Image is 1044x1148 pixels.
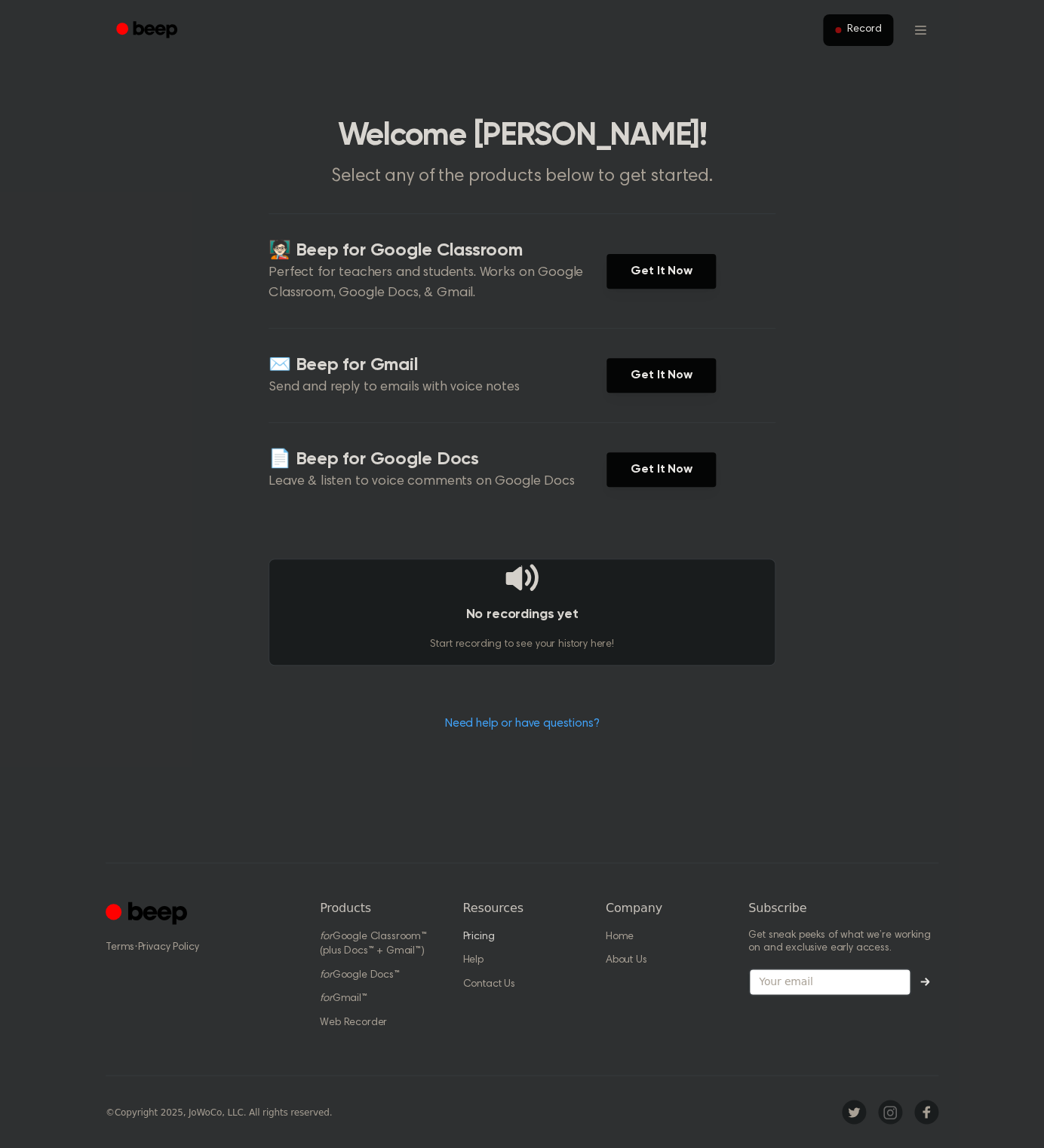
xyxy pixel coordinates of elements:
[320,970,333,981] i: for
[911,977,938,986] button: Subscribe
[462,899,581,917] h6: Resources
[232,164,812,189] p: Select any of the products below to get started.
[606,899,724,917] h6: Company
[138,942,199,953] a: Privacy Policy
[606,358,716,393] a: Get It Now
[106,899,191,929] a: Cruip
[842,1100,866,1124] a: Twitter
[462,979,514,990] a: Contact Us
[606,254,716,289] a: Get It Now
[606,932,634,942] a: Home
[320,932,427,957] a: forGoogle Classroom™ (plus Docs™ + Gmail™)
[136,121,908,152] h1: Welcome [PERSON_NAME]!
[106,942,134,953] a: Terms
[748,929,938,956] p: Get sneak peeks of what we’re working on and exclusive early access.
[269,263,606,304] p: Perfect for teachers and students. Works on Google Classroom, Google Docs, & Gmail.
[914,1100,938,1124] a: Facebook
[320,970,400,981] a: forGoogle Docs™
[902,12,938,48] button: Open menu
[269,353,606,378] h4: ✉️ Beep for Gmail
[106,940,296,955] div: ·
[269,378,606,398] p: Send and reply to emails with voice notes
[320,1018,387,1028] a: Web Recorder
[269,637,775,653] p: Start recording to see your history here!
[106,16,191,45] a: Beep
[606,452,716,487] a: Get It Now
[106,1105,332,1119] div: © Copyright 2025, JoWoCo, LLC. All rights reserved.
[320,993,333,1004] i: for
[748,899,938,917] h6: Subscribe
[847,23,881,37] span: Record
[878,1100,902,1124] a: Instagram
[462,932,494,942] a: Pricing
[606,955,647,966] a: About Us
[445,718,600,730] a: Need help or have questions?
[269,447,606,472] h4: 📄 Beep for Google Docs
[748,968,911,996] input: Your email
[823,14,893,46] button: Record
[320,899,438,917] h6: Products
[462,955,483,966] a: Help
[320,932,333,942] i: for
[269,472,606,492] p: Leave & listen to voice comments on Google Docs
[320,993,367,1004] a: forGmail™
[269,605,775,625] h4: No recordings yet
[269,238,606,263] h4: 🧑🏻‍🏫 Beep for Google Classroom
